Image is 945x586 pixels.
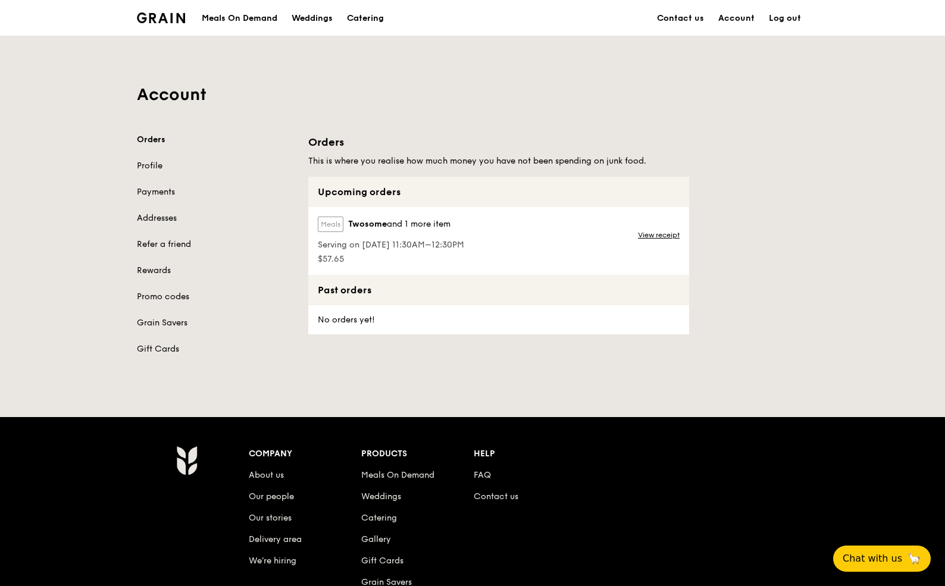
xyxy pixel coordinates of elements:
div: Weddings [292,1,333,36]
img: Grain [137,12,185,23]
span: and 1 more item [387,219,450,229]
span: $57.65 [318,253,464,265]
div: Catering [347,1,384,36]
h1: Orders [308,134,689,151]
div: No orders yet! [308,305,382,334]
div: Upcoming orders [308,177,689,207]
a: FAQ [474,470,491,480]
a: Gallery [361,534,391,544]
div: Company [249,446,361,462]
a: Contact us [650,1,711,36]
a: Delivery area [249,534,302,544]
a: Log out [762,1,808,36]
a: Orders [137,134,294,146]
div: Products [361,446,474,462]
a: Contact us [474,491,518,502]
div: Past orders [308,275,689,305]
a: Weddings [284,1,340,36]
a: Meals On Demand [361,470,434,480]
button: Chat with us🦙 [833,546,931,572]
a: Our stories [249,513,292,523]
a: Catering [361,513,397,523]
a: View receipt [638,230,680,240]
a: Payments [137,186,294,198]
div: Meals On Demand [202,1,277,36]
span: Chat with us [843,551,902,566]
a: Account [711,1,762,36]
a: Grain Savers [137,317,294,329]
a: Gift Cards [137,343,294,355]
a: We’re hiring [249,556,296,566]
div: Help [474,446,586,462]
a: Weddings [361,491,401,502]
label: Meals [318,217,343,232]
a: Profile [137,160,294,172]
span: Serving on [DATE] 11:30AM–12:30PM [318,239,464,251]
a: Rewards [137,265,294,277]
a: Gift Cards [361,556,403,566]
a: Promo codes [137,291,294,303]
span: Twosome [348,218,387,230]
img: Grain [176,446,197,475]
a: Catering [340,1,391,36]
a: Addresses [137,212,294,224]
a: About us [249,470,284,480]
span: 🦙 [907,551,921,566]
h1: Account [137,84,808,105]
a: Refer a friend [137,239,294,250]
a: Our people [249,491,294,502]
h5: This is where you realise how much money you have not been spending on junk food. [308,155,689,167]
